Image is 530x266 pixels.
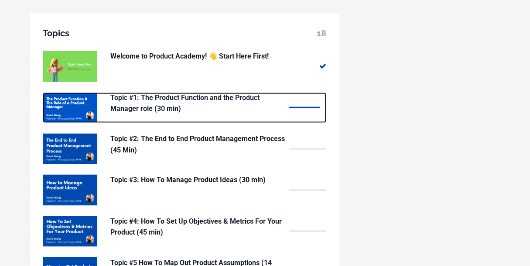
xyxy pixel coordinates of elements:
[110,216,285,238] p: Topic #4: How To Set Up Objectives & Metrics For Your Product (45 min)
[43,92,326,123] a: Topic #1: The Product Function and the Product Manager role (30 min)
[43,51,326,81] a: Welcome to Product Academy! 👋 Start Here First!
[43,92,97,123] img: jM7susQQByItGTFkmNcX_The_Product_Function_The_Role_of_a_Product_Manager.png
[43,216,326,246] a: Topic #4: How To Set Up Objectives & Metrics For Your Product (45 min)
[43,174,97,205] img: bJZA07oxTfSiGzq5XsGK_2.png
[43,133,326,164] a: Topic #2: The End to End Product Management Process (45 Min)
[43,26,326,40] h5: Topics
[43,216,97,246] img: tknVzGffQJ530OqAxotV_WV5ypnCESZOW9V9ZVx8w_3.jpeg
[43,133,97,164] img: oBRXDkHNT6OSNHPjiEAj_PM_Fundamentals_Course_Covers_6.png
[110,51,285,62] p: Welcome to Product Academy! 👋 Start Here First!
[43,174,326,205] a: Topic #3: How To Manage Product Ideas (30 min)
[110,174,285,186] p: Topic #3: How To Manage Product Ideas (30 min)
[43,51,97,81] img: erCIJdHlSKaMrjHPr65h_Product_School_mini_courses_1.png
[110,133,285,155] p: Topic #2: The End to End Product Management Process (45 Min)
[110,92,285,114] p: Topic #1: The Product Function and the Product Manager role (30 min)
[317,26,326,40] span: 18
